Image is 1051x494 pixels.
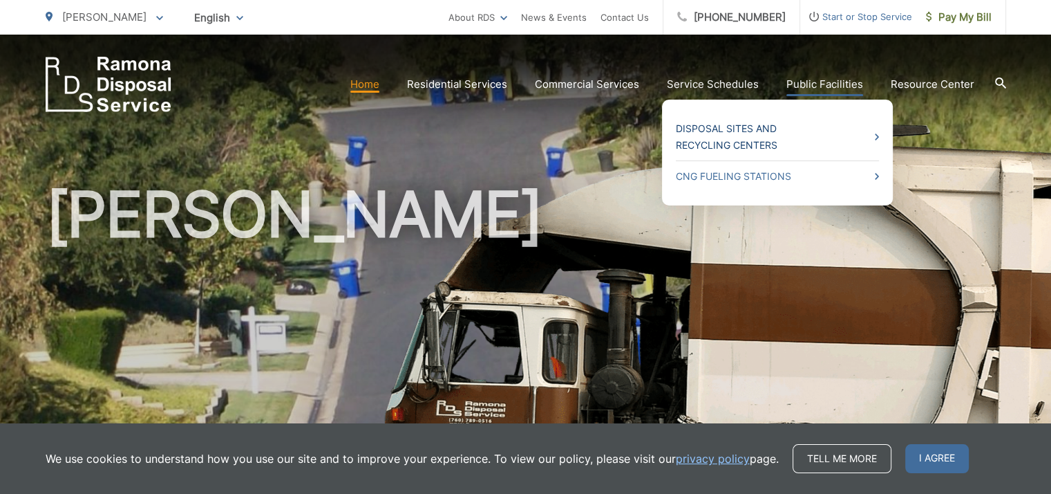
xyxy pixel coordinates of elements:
[905,444,969,473] span: I agree
[793,444,891,473] a: Tell me more
[350,76,379,93] a: Home
[891,76,974,93] a: Resource Center
[46,57,171,112] a: EDCD logo. Return to the homepage.
[600,9,649,26] a: Contact Us
[676,168,879,185] a: CNG Fueling Stations
[62,10,146,24] span: [PERSON_NAME]
[407,76,507,93] a: Residential Services
[676,120,879,154] a: Disposal Sites and Recycling Centers
[676,450,750,467] a: privacy policy
[535,76,639,93] a: Commercial Services
[184,6,254,30] span: English
[448,9,507,26] a: About RDS
[46,450,779,467] p: We use cookies to understand how you use our site and to improve your experience. To view our pol...
[926,9,992,26] span: Pay My Bill
[521,9,587,26] a: News & Events
[667,76,759,93] a: Service Schedules
[786,76,863,93] a: Public Facilities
